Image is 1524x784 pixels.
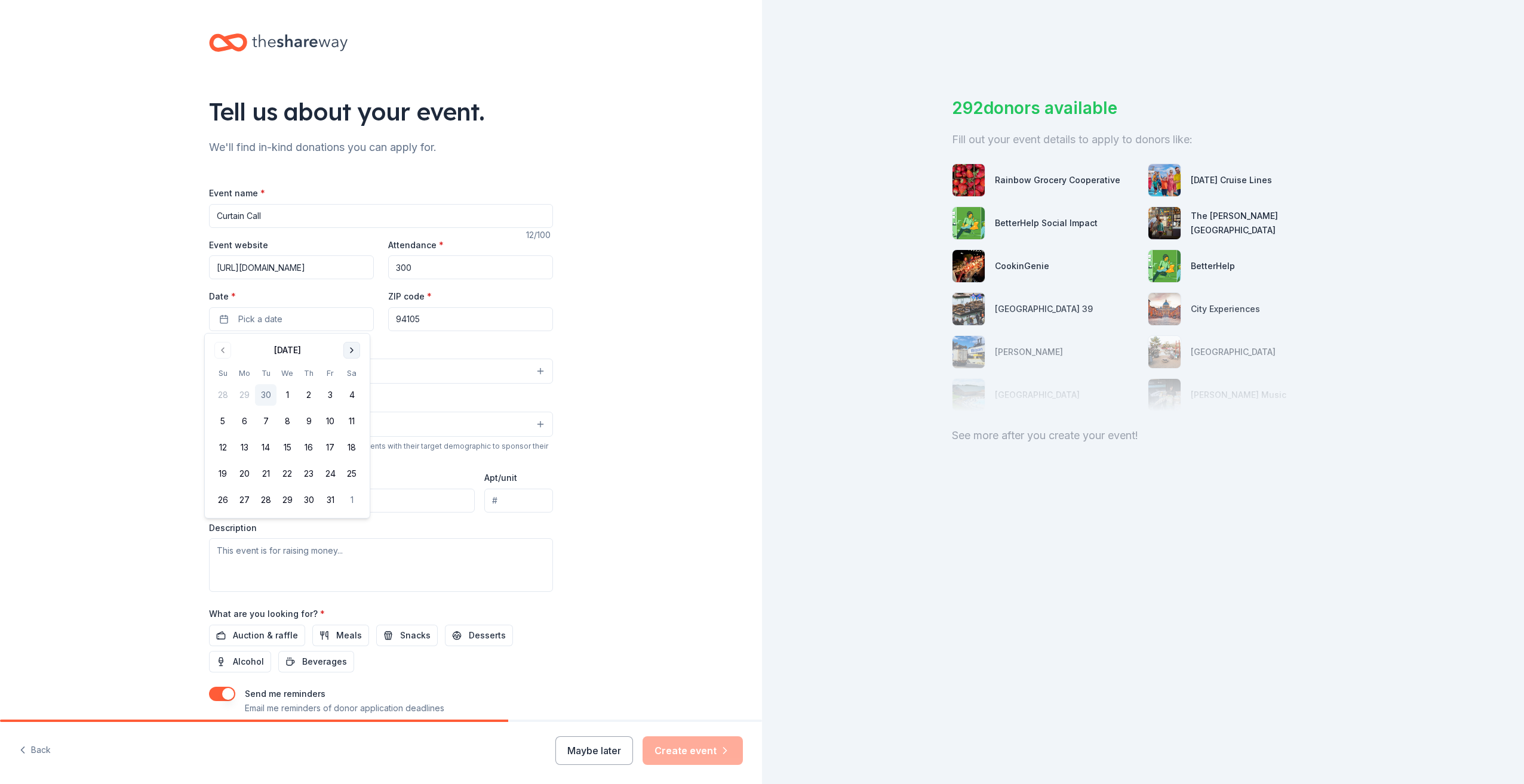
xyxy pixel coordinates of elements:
[209,138,553,157] div: We'll find in-kind donations you can apply for.
[209,291,374,303] label: Date
[526,228,553,242] div: 12 /100
[995,259,1049,273] div: CookinGenie
[341,410,362,432] button: 11
[341,489,362,511] button: 1
[233,489,255,511] button: 27
[212,437,233,458] button: 12
[952,426,1334,445] div: See more after you create your event!
[952,164,985,196] img: photo for Rainbow Grocery Cooperative
[276,463,298,484] button: 22
[212,410,233,432] button: 5
[255,463,276,484] button: 21
[469,628,506,643] span: Desserts
[255,367,276,379] th: Tuesday
[1148,164,1181,196] img: photo for Carnival Cruise Lines
[212,463,233,484] button: 19
[209,651,271,672] button: Alcohol
[298,410,319,432] button: 9
[319,384,341,406] button: 3
[209,442,553,461] div: We use this information to help brands find events with their target demographic to sponsor their...
[388,239,444,251] label: Attendance
[952,95,1334,121] div: 292 donors available
[209,187,265,199] label: Event name
[319,489,341,511] button: 31
[209,522,257,534] label: Description
[319,367,341,379] th: Friday
[255,410,276,432] button: 7
[214,342,231,359] button: Go to previous month
[238,312,282,326] span: Pick a date
[19,738,51,763] button: Back
[1191,259,1235,273] div: BetterHelp
[209,255,374,279] input: https://www...
[209,412,553,437] button: Select
[245,689,325,699] label: Send me reminders
[212,367,233,379] th: Sunday
[255,437,276,458] button: 14
[484,489,553,513] input: #
[209,239,268,251] label: Event website
[952,250,985,282] img: photo for CookinGenie
[445,625,513,646] button: Desserts
[1191,209,1334,237] div: The [PERSON_NAME][GEOGRAPHIC_DATA]
[302,655,347,669] span: Beverages
[278,651,354,672] button: Beverages
[274,343,301,357] div: [DATE]
[233,628,298,643] span: Auction & raffle
[209,204,553,228] input: Spring Fundraiser
[995,216,1098,230] div: BetterHelp Social Impact
[276,437,298,458] button: 15
[336,628,362,643] span: Meals
[319,463,341,484] button: 24
[209,625,305,646] button: Auction & raffle
[209,95,553,128] div: Tell us about your event.
[233,367,255,379] th: Monday
[400,628,431,643] span: Snacks
[233,463,255,484] button: 20
[298,437,319,458] button: 16
[209,359,553,384] button: Select
[209,307,374,331] button: Pick a date
[952,207,985,239] img: photo for BetterHelp Social Impact
[212,489,233,511] button: 26
[298,489,319,511] button: 30
[388,291,432,303] label: ZIP code
[1148,250,1181,282] img: photo for BetterHelp
[343,342,360,359] button: Go to next month
[376,625,438,646] button: Snacks
[298,384,319,406] button: 2
[276,489,298,511] button: 29
[341,463,362,484] button: 25
[341,384,362,406] button: 4
[388,307,553,331] input: 12345 (U.S. only)
[276,367,298,379] th: Wednesday
[255,384,276,406] button: 30
[255,489,276,511] button: 28
[298,367,319,379] th: Thursday
[276,384,298,406] button: 1
[233,655,264,669] span: Alcohol
[245,701,444,715] p: Email me reminders of donor application deadlines
[233,437,255,458] button: 13
[952,130,1334,149] div: Fill out your event details to apply to donors like:
[341,367,362,379] th: Saturday
[319,410,341,432] button: 10
[209,608,325,620] label: What are you looking for?
[276,410,298,432] button: 8
[995,173,1120,187] div: Rainbow Grocery Cooperative
[1191,173,1272,187] div: [DATE] Cruise Lines
[341,437,362,458] button: 18
[1148,207,1181,239] img: photo for The Walt Disney Museum
[233,410,255,432] button: 6
[555,736,633,765] button: Maybe later
[484,472,517,484] label: Apt/unit
[319,437,341,458] button: 17
[298,463,319,484] button: 23
[388,255,553,279] input: 20
[312,625,369,646] button: Meals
